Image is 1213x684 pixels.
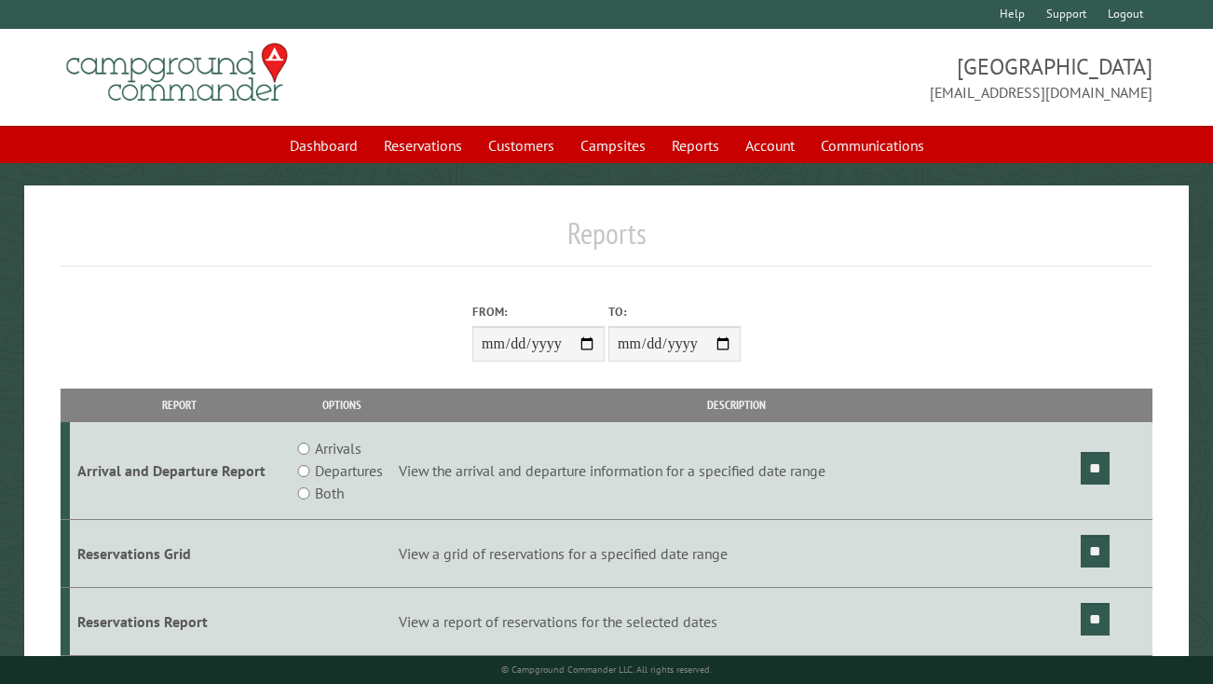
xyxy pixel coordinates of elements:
[373,128,473,163] a: Reservations
[606,51,1152,103] span: [GEOGRAPHIC_DATA] [EMAIL_ADDRESS][DOMAIN_NAME]
[279,128,369,163] a: Dashboard
[396,520,1078,588] td: View a grid of reservations for a specified date range
[70,422,289,520] td: Arrival and Departure Report
[477,128,566,163] a: Customers
[569,128,657,163] a: Campsites
[61,215,1152,267] h1: Reports
[396,587,1078,655] td: View a report of reservations for the selected dates
[472,303,605,321] label: From:
[315,459,383,482] label: Departures
[315,482,344,504] label: Both
[396,389,1078,421] th: Description
[810,128,935,163] a: Communications
[608,303,741,321] label: To:
[501,663,712,676] small: © Campground Commander LLC. All rights reserved.
[734,128,806,163] a: Account
[70,389,289,421] th: Report
[70,587,289,655] td: Reservations Report
[289,389,395,421] th: Options
[61,36,293,109] img: Campground Commander
[70,520,289,588] td: Reservations Grid
[661,128,730,163] a: Reports
[315,437,361,459] label: Arrivals
[396,422,1078,520] td: View the arrival and departure information for a specified date range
